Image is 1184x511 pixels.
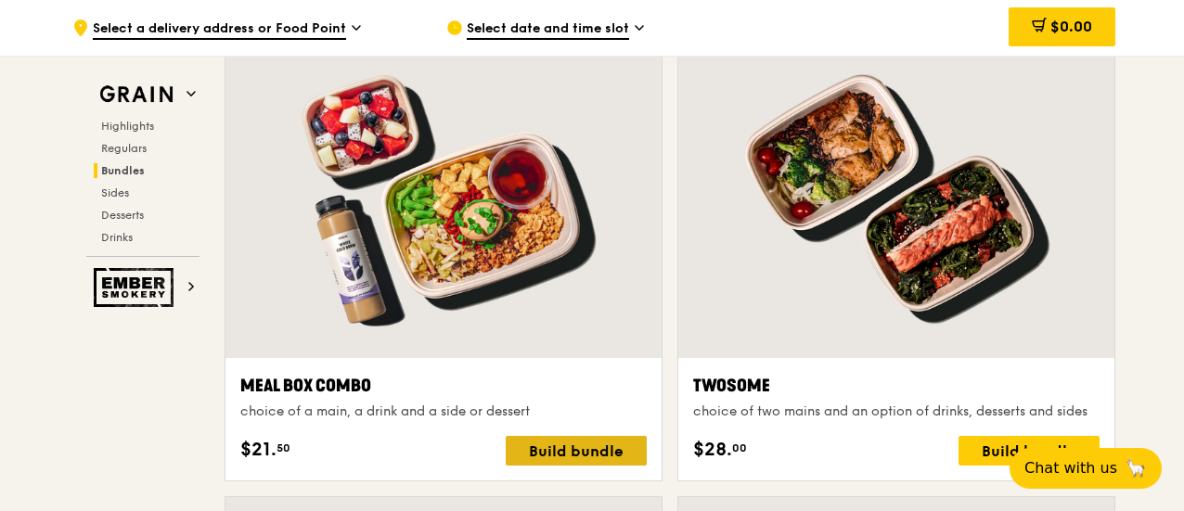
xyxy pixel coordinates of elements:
div: Build bundle [959,436,1100,466]
div: Twosome [693,373,1100,399]
div: choice of a main, a drink and a side or dessert [240,402,647,421]
span: Regulars [101,142,147,155]
span: Select date and time slot [467,19,629,40]
span: 00 [732,441,747,455]
span: Chat with us [1024,457,1117,479]
span: $21. [240,436,277,464]
div: Build bundle [506,436,647,466]
span: 50 [277,441,290,455]
button: Chat with us🦙 [1010,448,1162,489]
span: Select a delivery address or Food Point [93,19,346,40]
span: Highlights [101,120,154,133]
div: choice of two mains and an option of drinks, desserts and sides [693,402,1100,421]
span: Bundles [101,164,145,177]
div: Meal Box Combo [240,373,647,399]
span: Sides [101,186,129,199]
span: 🦙 [1125,457,1147,479]
img: Ember Smokery web logo [94,268,179,307]
span: $28. [693,436,732,464]
img: Grain web logo [94,78,179,111]
span: Drinks [101,231,133,244]
span: Desserts [101,209,144,222]
span: $0.00 [1050,18,1092,35]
